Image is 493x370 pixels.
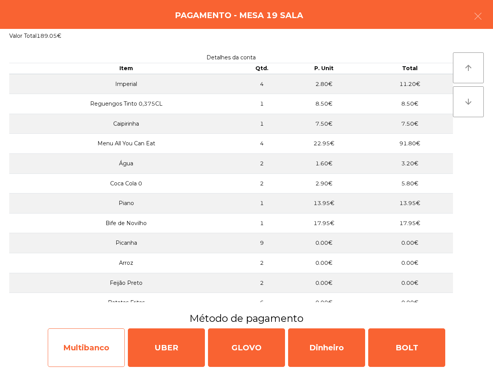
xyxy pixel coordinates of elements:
td: Coca Cola 0 [9,173,243,193]
td: 22.95€ [281,134,367,154]
td: 0.00€ [367,233,453,253]
td: 0.00€ [367,293,453,313]
i: arrow_upward [464,63,473,72]
div: GLOVO [208,328,285,367]
td: Feijão Preto [9,273,243,293]
td: 2 [243,253,281,273]
td: 2.80€ [281,74,367,94]
td: 2.90€ [281,173,367,193]
td: Menu All You Can Eat [9,134,243,154]
td: 17.95€ [367,213,453,233]
th: Item [9,63,243,74]
div: BOLT [368,328,445,367]
button: arrow_downward [453,86,484,117]
td: 8.50€ [281,94,367,114]
td: 3.20€ [367,154,453,174]
td: 0.00€ [367,273,453,293]
td: 91.80€ [367,134,453,154]
td: 2 [243,273,281,293]
th: Qtd. [243,63,281,74]
td: 13.95€ [367,193,453,214]
td: Imperial [9,74,243,94]
td: 11.20€ [367,74,453,94]
td: 13.95€ [281,193,367,214]
th: Total [367,63,453,74]
td: 7.50€ [281,114,367,134]
td: 0.00€ [281,233,367,253]
td: Piano [9,193,243,214]
td: 0.00€ [281,253,367,273]
h3: Método de pagamento [6,311,487,325]
td: Bife de Novilho [9,213,243,233]
span: Valor Total [9,32,37,39]
td: 4 [243,134,281,154]
td: 2 [243,173,281,193]
td: Água [9,154,243,174]
td: 17.95€ [281,213,367,233]
span: Detalhes da conta [206,54,256,61]
td: 7.50€ [367,114,453,134]
td: 1 [243,94,281,114]
td: 1 [243,193,281,214]
th: P. Unit [281,63,367,74]
td: Caipirinha [9,114,243,134]
td: 2 [243,154,281,174]
td: 0.00€ [281,273,367,293]
button: arrow_upward [453,52,484,83]
td: 1.60€ [281,154,367,174]
div: Multibanco [48,328,125,367]
td: 4 [243,74,281,94]
td: 5.80€ [367,173,453,193]
td: Picanha [9,233,243,253]
div: UBER [128,328,205,367]
h4: Pagamento - Mesa 19 Sala [175,10,303,21]
td: 0.00€ [367,253,453,273]
i: arrow_downward [464,97,473,106]
td: 9 [243,233,281,253]
td: Batatas Fritas [9,293,243,313]
td: Arroz [9,253,243,273]
td: 6 [243,293,281,313]
div: Dinheiro [288,328,365,367]
td: 8.50€ [367,94,453,114]
span: 189.05€ [37,32,61,39]
td: Reguengos Tinto 0,375CL [9,94,243,114]
td: 1 [243,213,281,233]
td: 1 [243,114,281,134]
td: 0.00€ [281,293,367,313]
